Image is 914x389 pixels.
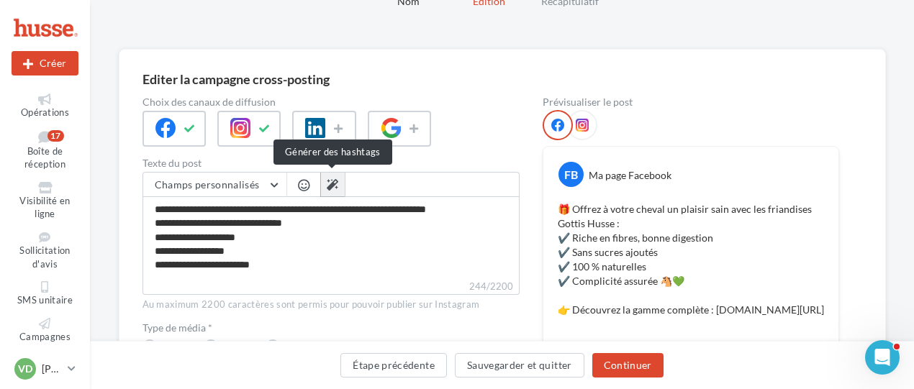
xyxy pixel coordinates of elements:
[18,362,32,376] span: VD
[12,179,78,223] a: Visibilité en ligne
[17,294,73,306] span: SMS unitaire
[273,139,392,165] div: Générer des hashtags
[12,278,78,309] a: SMS unitaire
[558,162,584,187] div: FB
[543,97,839,107] div: Prévisualiser le post
[19,244,70,270] span: Sollicitation d'avis
[340,353,447,377] button: Étape précédente
[455,353,584,377] button: Sauvegarder et quitter
[142,323,520,333] label: Type de média *
[21,106,69,118] span: Opérations
[865,340,900,375] iframe: Intercom live chat
[19,331,71,342] span: Campagnes
[12,91,78,122] a: Opérations
[19,195,70,220] span: Visibilité en ligne
[12,51,78,75] div: Nouvelle campagne
[142,158,520,168] label: Texte du post
[142,73,330,86] div: Editer la campagne cross-posting
[142,279,520,295] label: 244/2200
[143,173,286,197] button: Champs personnalisés
[47,130,64,142] div: 17
[24,145,65,170] span: Boîte de réception
[12,127,78,173] a: Boîte de réception17
[142,298,520,311] div: Au maximum 2200 caractères sont permis pour pouvoir publier sur Instagram
[12,229,78,273] a: Sollicitation d'avis
[592,353,664,377] button: Continuer
[155,178,260,191] span: Champs personnalisés
[589,168,671,183] div: Ma page Facebook
[42,362,62,376] p: [PERSON_NAME]
[142,97,520,107] label: Choix des canaux de diffusion
[12,355,78,383] a: VD [PERSON_NAME]
[12,51,78,75] button: Créer
[558,202,824,331] p: 🎁 Offrez à votre cheval un plaisir sain avec les friandises Gottis Husse : ✔️ Riche en fibres, bo...
[12,315,78,346] a: Campagnes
